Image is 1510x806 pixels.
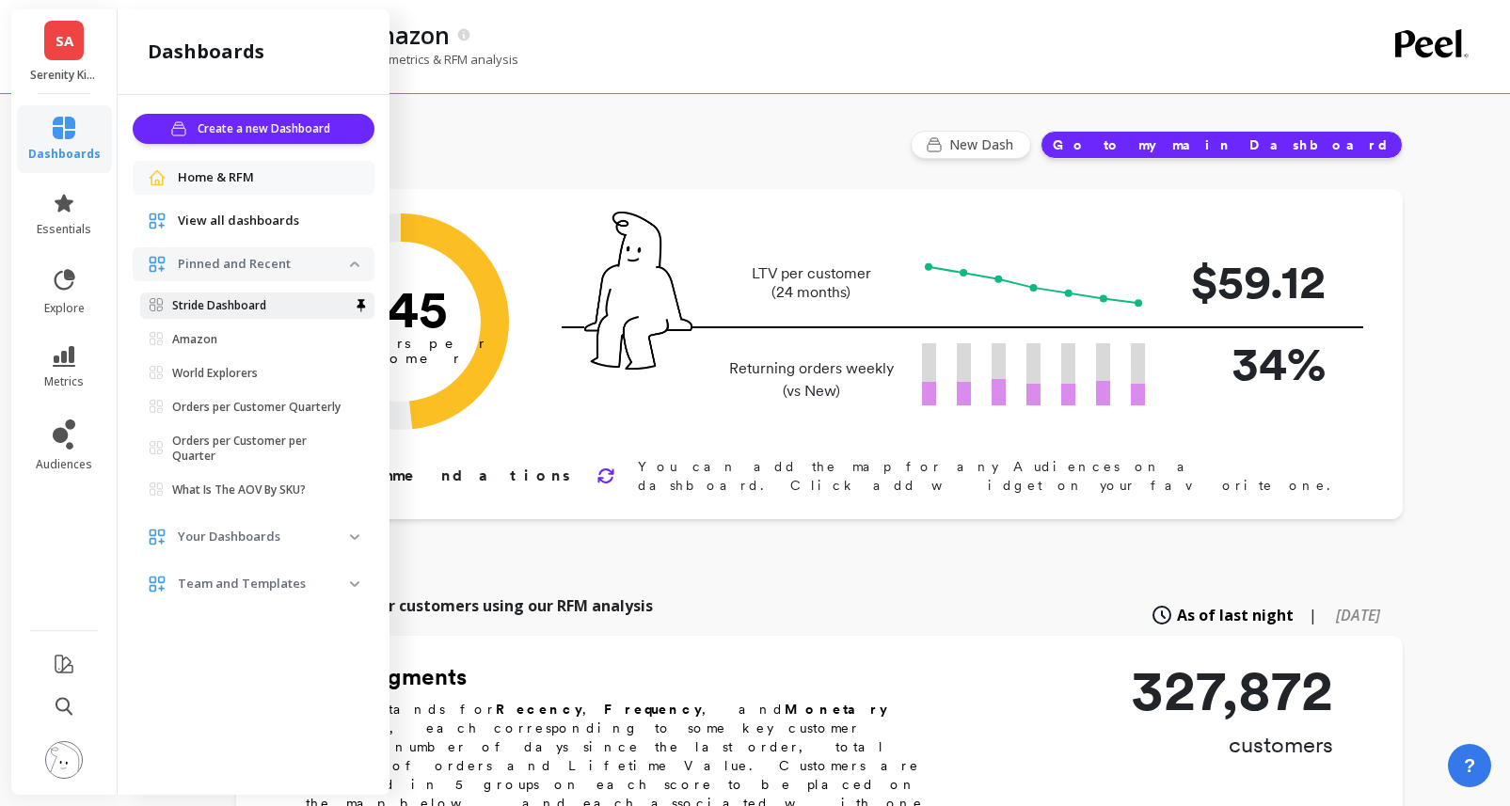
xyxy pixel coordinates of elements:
span: As of last night [1177,604,1294,626]
img: pal seatted on line [584,212,692,370]
h2: dashboards [148,39,264,65]
p: Amazon [172,332,217,347]
p: LTV per customer (24 months) [723,264,899,302]
p: 34% [1175,328,1326,399]
img: navigation item icon [148,255,167,274]
span: | [1309,604,1317,626]
p: 327,872 [1131,662,1333,719]
span: dashboards [28,147,101,162]
p: Recommendations [300,465,574,487]
span: SA [56,30,73,52]
span: audiences [36,457,92,472]
span: ? [1464,752,1475,779]
tspan: orders per [315,335,486,352]
p: World Explorers [172,366,258,381]
a: View all dashboards [178,212,359,230]
button: ? [1448,744,1491,787]
button: Create a new Dashboard [133,114,374,144]
span: New Dash [949,135,1019,154]
span: explore [44,301,85,316]
h2: RFM Segments [306,662,946,692]
img: navigation item icon [148,168,167,187]
button: New Dash [911,131,1031,159]
p: Orders per Customer Quarterly [172,400,341,415]
p: $59.12 [1175,246,1326,317]
img: down caret icon [350,261,359,267]
img: profile picture [45,741,83,779]
img: navigation item icon [148,575,167,593]
img: down caret icon [350,581,359,587]
span: Home & RFM [178,168,254,187]
p: Orders per Customer per Quarter [172,434,350,464]
span: essentials [37,222,91,237]
p: Your Dashboards [178,528,350,546]
text: 1.45 [354,277,448,340]
p: What Is The AOV By SKU? [172,482,306,498]
p: Serenity Kids - Amazon [30,68,99,83]
span: View all dashboards [178,212,299,230]
p: Explore all of your customers using our RFM analysis [259,594,653,617]
p: customers [1131,730,1333,760]
button: Go to my main Dashboard [1041,131,1403,159]
span: Create a new Dashboard [198,119,336,138]
p: Pinned and Recent [178,255,350,274]
img: down caret icon [350,534,359,540]
p: Stride Dashboard [172,298,266,313]
span: metrics [44,374,84,389]
b: Recency [496,702,582,717]
p: You can add the map for any Audiences on a dashboard. Click add widget on your favorite one. [638,457,1343,495]
p: Team and Templates [178,575,350,593]
img: navigation item icon [148,528,167,546]
span: [DATE] [1336,605,1380,625]
img: navigation item icon [148,212,167,230]
tspan: customer [341,350,460,367]
p: Returning orders weekly (vs New) [723,357,899,403]
b: Frequency [604,702,702,717]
